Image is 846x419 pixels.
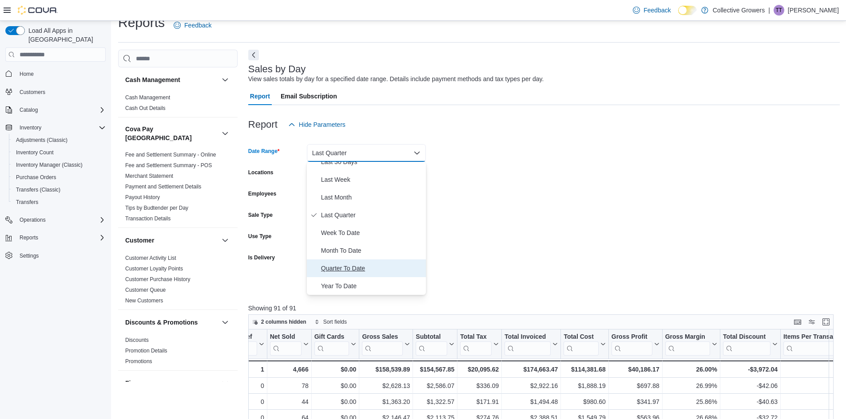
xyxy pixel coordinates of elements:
[270,396,309,407] div: 44
[12,147,106,158] span: Inventory Count
[16,186,60,193] span: Transfers (Classic)
[774,5,784,16] div: Tanner Talwar
[2,214,109,226] button: Operations
[2,121,109,134] button: Inventory
[248,74,544,84] div: View sales totals by day for a specified date range. Details include payment methods and tax type...
[16,86,106,98] span: Customers
[16,87,49,98] a: Customers
[270,333,301,341] div: Net Sold
[299,120,346,129] span: Hide Parameters
[125,276,191,283] span: Customer Purchase History
[248,169,274,176] label: Locations
[321,174,422,185] span: Last Week
[220,235,230,246] button: Customer
[125,184,201,190] a: Payment and Settlement Details
[12,197,106,208] span: Transfers
[9,146,109,159] button: Inventory Count
[416,396,454,407] div: $1,322.57
[321,281,422,291] span: Year To Date
[16,161,83,168] span: Inventory Manager (Classic)
[125,287,166,293] a: Customer Queue
[18,6,58,15] img: Cova
[821,317,831,327] button: Enter fullscreen
[9,196,109,208] button: Transfers
[170,16,215,34] a: Feedback
[16,174,56,181] span: Purchase Orders
[16,251,42,261] a: Settings
[612,396,659,407] div: $341.97
[125,298,163,304] a: New Customers
[321,263,422,274] span: Quarter To Date
[314,333,356,356] button: Gift Cards
[416,333,454,356] button: Subtotal
[125,75,218,84] button: Cash Management
[250,87,270,105] span: Report
[125,105,166,111] a: Cash Out Details
[314,333,349,356] div: Gift Card Sales
[311,317,350,327] button: Sort fields
[564,333,598,356] div: Total Cost
[215,333,257,356] div: Invoices Ref
[125,151,216,158] span: Fee and Settlement Summary - Online
[16,149,54,156] span: Inventory Count
[723,396,778,407] div: -$40.63
[248,254,275,261] label: Is Delivery
[220,317,230,328] button: Discounts & Promotions
[460,333,499,356] button: Total Tax
[564,333,598,341] div: Total Cost
[9,159,109,171] button: Inventory Manager (Classic)
[788,5,839,16] p: [PERSON_NAME]
[16,250,106,261] span: Settings
[321,210,422,220] span: Last Quarter
[125,205,188,211] a: Tips by Budtender per Day
[564,333,605,356] button: Total Cost
[2,249,109,262] button: Settings
[723,333,771,356] div: Total Discount
[125,379,149,388] h3: Finance
[16,122,45,133] button: Inventory
[564,380,605,391] div: $1,888.19
[125,162,212,168] a: Fee and Settlement Summary - POS
[270,333,308,356] button: Net Sold
[12,184,64,195] a: Transfers (Classic)
[362,396,410,407] div: $1,363.20
[20,124,41,131] span: Inventory
[2,67,109,80] button: Home
[118,92,238,117] div: Cash Management
[125,172,173,180] span: Merchant Statement
[362,333,410,356] button: Gross Sales
[362,364,410,375] div: $158,539.89
[665,333,710,356] div: Gross Margin
[16,199,38,206] span: Transfers
[20,234,38,241] span: Reports
[248,190,276,197] label: Employees
[220,378,230,388] button: Finance
[125,358,152,364] a: Promotions
[460,380,499,391] div: $336.09
[215,333,257,341] div: Invoices Ref
[321,227,422,238] span: Week To Date
[125,236,154,245] h3: Customer
[125,215,171,222] span: Transaction Details
[16,215,106,225] span: Operations
[792,317,803,327] button: Keyboard shortcuts
[270,364,308,375] div: 4,666
[713,5,765,16] p: Collective Growers
[629,1,674,19] a: Feedback
[362,333,403,341] div: Gross Sales
[125,194,160,200] a: Payout History
[125,125,218,142] h3: Cova Pay [GEOGRAPHIC_DATA]
[125,94,170,101] a: Cash Management
[125,348,167,354] a: Promotion Details
[665,380,717,391] div: 26.99%
[2,104,109,116] button: Catalog
[270,333,301,356] div: Net Sold
[16,137,68,144] span: Adjustments (Classic)
[118,335,238,370] div: Discounts & Promotions
[16,105,41,115] button: Catalog
[16,122,106,133] span: Inventory
[12,135,106,145] span: Adjustments (Classic)
[12,172,60,183] a: Purchase Orders
[12,197,42,208] a: Transfers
